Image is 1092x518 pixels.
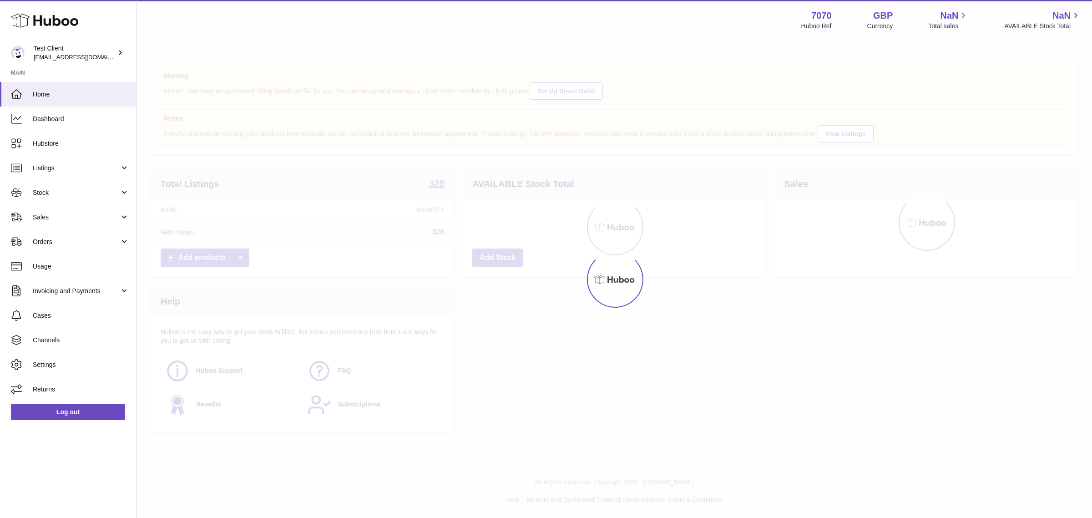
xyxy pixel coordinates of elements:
[940,10,958,22] span: NaN
[867,22,893,30] div: Currency
[873,10,893,22] strong: GBP
[33,238,120,246] span: Orders
[1004,10,1081,30] a: NaN AVAILABLE Stock Total
[33,287,120,295] span: Invoicing and Payments
[928,22,969,30] span: Total sales
[33,336,129,345] span: Channels
[33,90,129,99] span: Home
[34,53,134,61] span: [EMAIL_ADDRESS][DOMAIN_NAME]
[33,115,129,123] span: Dashboard
[801,22,832,30] div: Huboo Ref
[928,10,969,30] a: NaN Total sales
[33,213,120,222] span: Sales
[811,10,832,22] strong: 7070
[1004,22,1081,30] span: AVAILABLE Stock Total
[33,188,120,197] span: Stock
[33,361,129,369] span: Settings
[33,385,129,394] span: Returns
[33,262,129,271] span: Usage
[33,139,129,148] span: Hubstore
[33,311,129,320] span: Cases
[11,46,25,60] img: internalAdmin-7070@internal.huboo.com
[1052,10,1071,22] span: NaN
[11,404,125,420] a: Log out
[34,44,116,61] div: Test Client
[33,164,120,173] span: Listings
